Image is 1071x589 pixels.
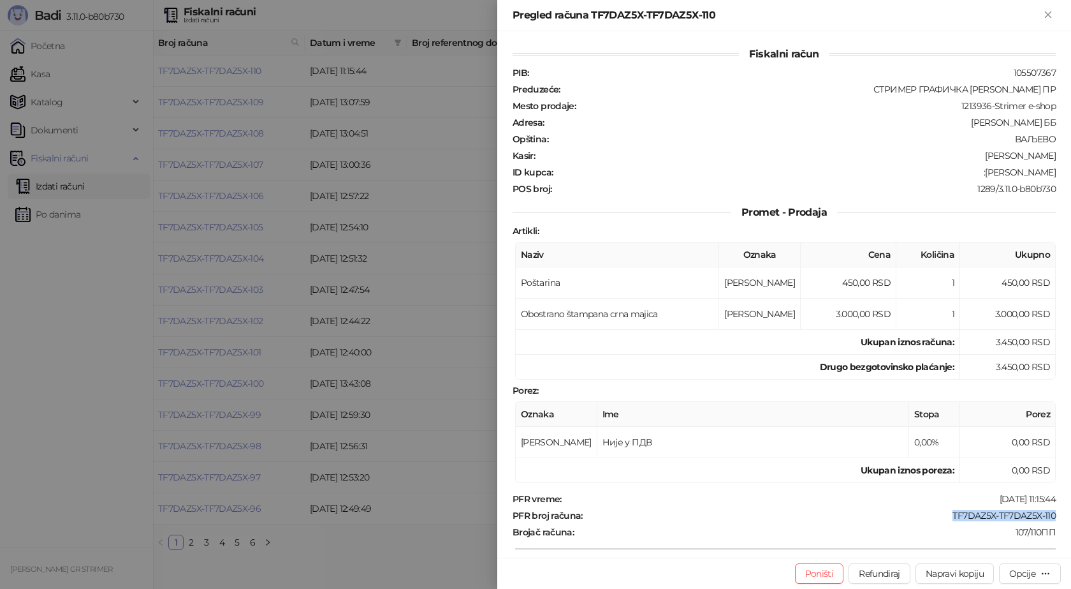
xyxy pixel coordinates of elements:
[553,183,1057,195] div: 1289/3.11.0-b80b730
[584,510,1057,521] div: TF7DAZ5X-TF7DAZ5X-110
[575,526,1057,538] div: 107/110ПП
[960,402,1056,427] th: Porez
[960,427,1056,458] td: 0,00 RSD
[516,299,719,330] td: Obostrano štampana crna majica
[960,330,1056,355] td: 3.450,00 RSD
[849,563,910,584] button: Refundiraj
[719,242,801,267] th: Oznaka
[739,48,829,60] span: Fiskalni račun
[513,8,1040,23] div: Pregled računa TF7DAZ5X-TF7DAZ5X-110
[801,299,896,330] td: 3.000,00 RSD
[597,402,909,427] th: Ime
[820,361,954,373] strong: Drugo bezgotovinsko plaćanje :
[960,267,1056,299] td: 450,00 RSD
[896,267,960,299] td: 1
[516,242,719,267] th: Naziv
[513,67,528,78] strong: PIB :
[926,568,984,579] span: Napravi kopiju
[999,563,1061,584] button: Opcije
[516,402,597,427] th: Oznaka
[513,493,562,505] strong: PFR vreme :
[577,100,1057,112] div: 1213936-Strimer e-shop
[513,117,544,128] strong: Adresa :
[530,67,1057,78] div: 105507367
[909,427,960,458] td: 0,00%
[719,299,801,330] td: [PERSON_NAME]
[513,84,560,95] strong: Preduzeće :
[719,267,801,299] td: [PERSON_NAME]
[562,84,1057,95] div: СТРИМЕР ГРАФИЧКА [PERSON_NAME] ПР
[960,299,1056,330] td: 3.000,00 RSD
[1040,8,1056,23] button: Zatvori
[915,563,994,584] button: Napravi kopiju
[801,242,896,267] th: Cena
[516,267,719,299] td: Poštarina
[896,242,960,267] th: Količina
[896,299,960,330] td: 1
[960,242,1056,267] th: Ukupno
[513,100,576,112] strong: Mesto prodaje :
[546,117,1057,128] div: [PERSON_NAME] ББ
[513,183,551,195] strong: POS broj :
[861,465,954,476] strong: Ukupan iznos poreza:
[513,510,583,521] strong: PFR broj računa :
[513,526,574,538] strong: Brojač računa :
[550,133,1057,145] div: ВАЉЕВО
[801,267,896,299] td: 450,00 RSD
[563,493,1057,505] div: [DATE] 11:15:44
[536,150,1057,161] div: [PERSON_NAME]
[960,355,1056,380] td: 3.450,00 RSD
[554,167,1057,178] div: :[PERSON_NAME]
[516,427,597,458] td: [PERSON_NAME]
[597,427,909,458] td: Није у ПДВ
[731,206,837,218] span: Promet - Prodaja
[513,225,539,237] strong: Artikli :
[861,336,954,348] strong: Ukupan iznos računa :
[795,563,844,584] button: Poništi
[909,402,960,427] th: Stopa
[1009,568,1035,579] div: Opcije
[513,133,548,145] strong: Opština :
[960,458,1056,483] td: 0,00 RSD
[513,167,553,178] strong: ID kupca :
[513,385,538,396] strong: Porez :
[513,150,535,161] strong: Kasir :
